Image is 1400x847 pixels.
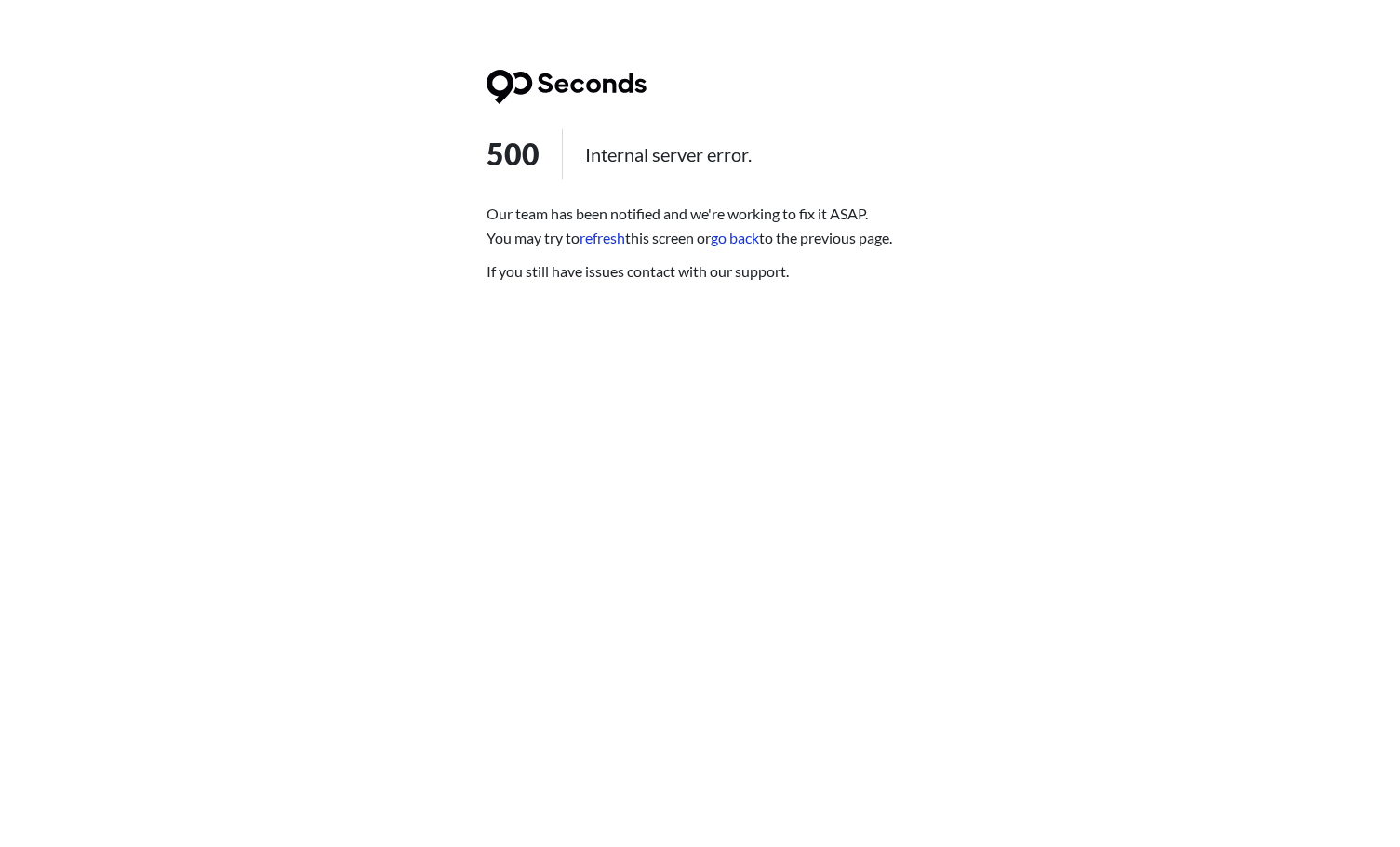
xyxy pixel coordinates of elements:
a: refresh [580,229,625,246]
span: Internal server error. [562,129,752,179]
p: If you still have issues contact with our support. [487,259,914,284]
h1: 500 [487,129,914,179]
a: go back [711,229,759,246]
p: Our team has been notified and we're working to fix it ASAP. You may try to this screen or to the... [487,202,914,250]
img: 90 Seconds [487,70,647,104]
